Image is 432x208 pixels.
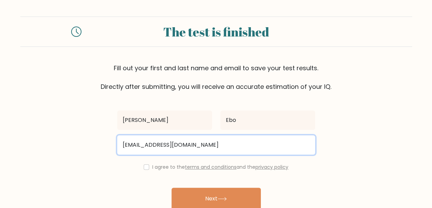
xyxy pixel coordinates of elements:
input: First name [117,111,212,130]
a: terms and conditions [185,164,236,170]
input: Email [117,135,315,155]
div: The test is finished [90,22,343,41]
label: I agree to the and the [152,164,288,170]
a: privacy policy [255,164,288,170]
input: Last name [220,111,315,130]
div: Fill out your first and last name and email to save your test results. Directly after submitting,... [20,63,412,91]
